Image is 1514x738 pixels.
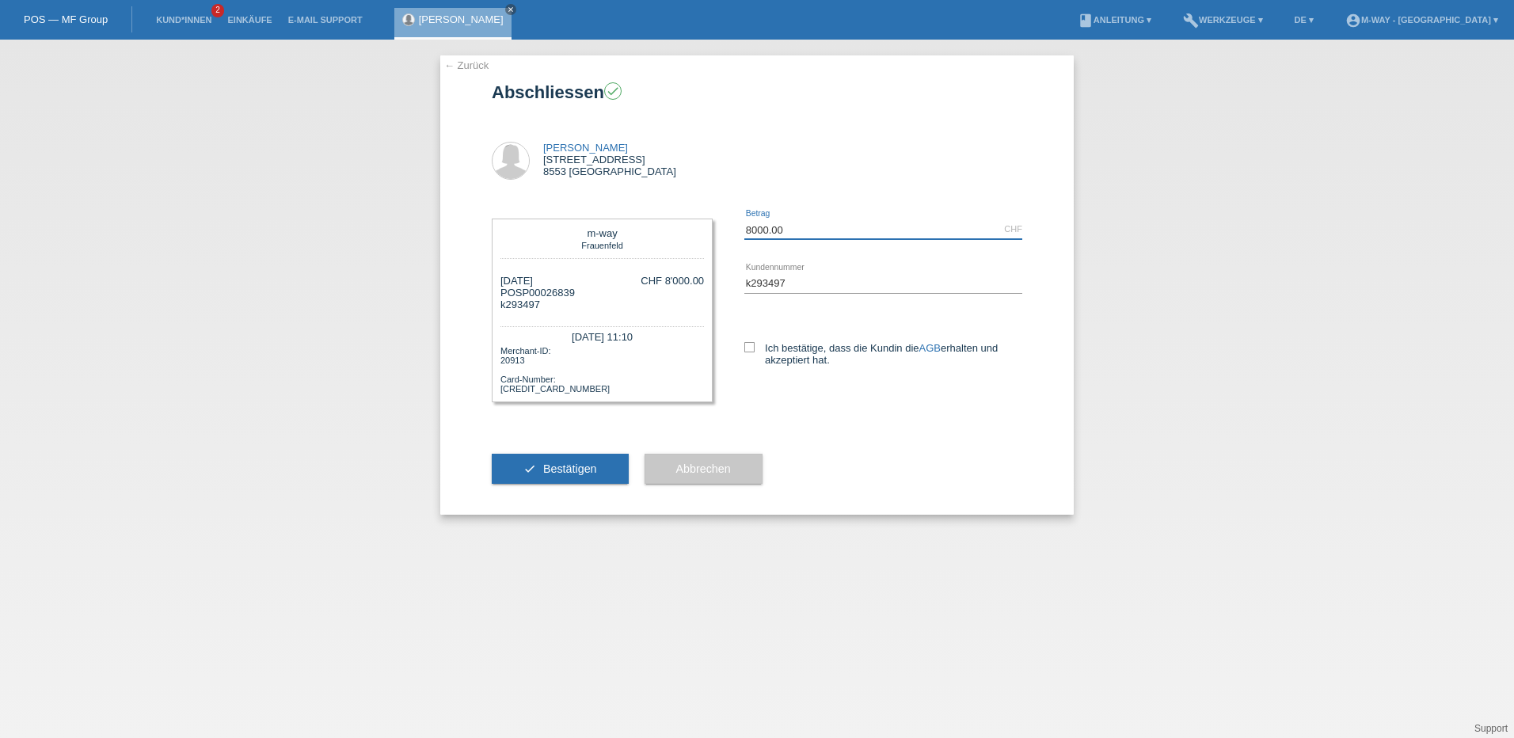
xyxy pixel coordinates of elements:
[1345,13,1361,29] i: account_circle
[211,4,224,17] span: 2
[492,454,629,484] button: check Bestätigen
[24,13,108,25] a: POS — MF Group
[492,82,1022,102] h1: Abschliessen
[744,342,1022,366] label: Ich bestätige, dass die Kundin die erhalten und akzeptiert hat.
[1070,15,1159,25] a: bookAnleitung ▾
[919,342,941,354] a: AGB
[543,462,597,475] span: Bestätigen
[419,13,504,25] a: [PERSON_NAME]
[543,142,628,154] a: [PERSON_NAME]
[1474,723,1508,734] a: Support
[280,15,371,25] a: E-Mail Support
[500,299,540,310] span: k293497
[505,4,516,15] a: close
[148,15,219,25] a: Kund*innen
[504,239,700,250] div: Frauenfeld
[219,15,280,25] a: Einkäufe
[1175,15,1271,25] a: buildWerkzeuge ▾
[1078,13,1094,29] i: book
[1337,15,1506,25] a: account_circlem-way - [GEOGRAPHIC_DATA] ▾
[641,275,704,287] div: CHF 8'000.00
[1183,13,1199,29] i: build
[645,454,763,484] button: Abbrechen
[500,275,575,310] div: [DATE] POSP00026839
[1287,15,1322,25] a: DE ▾
[606,84,620,98] i: check
[507,6,515,13] i: close
[504,227,700,239] div: m-way
[500,326,704,344] div: [DATE] 11:10
[543,142,676,177] div: [STREET_ADDRESS] 8553 [GEOGRAPHIC_DATA]
[676,462,731,475] span: Abbrechen
[444,59,489,71] a: ← Zurück
[523,462,536,475] i: check
[1004,224,1022,234] div: CHF
[500,344,704,394] div: Merchant-ID: 20913 Card-Number: [CREDIT_CARD_NUMBER]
